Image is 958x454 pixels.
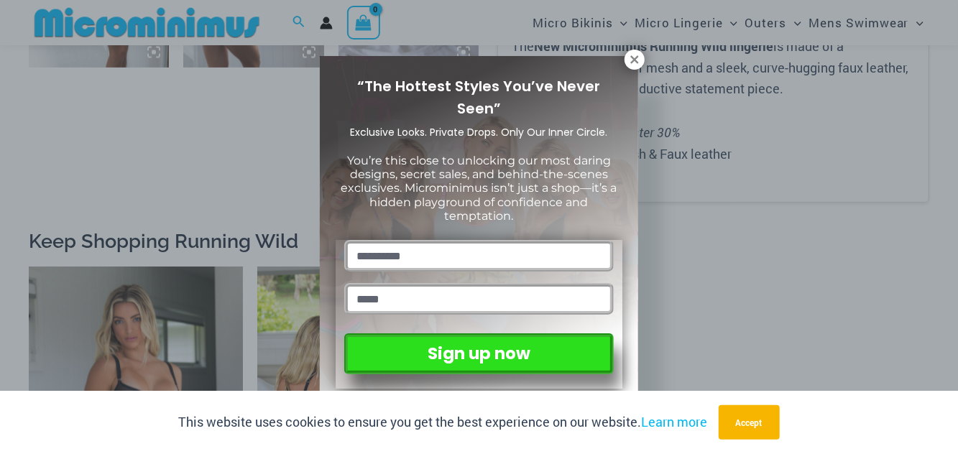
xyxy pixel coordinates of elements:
button: Sign up now [344,333,614,374]
span: “The Hottest Styles You’ve Never Seen” [358,76,601,119]
span: Exclusive Looks. Private Drops. Only Our Inner Circle. [351,125,608,139]
a: Learn more [642,413,708,430]
span: You’re this close to unlocking our most daring designs, secret sales, and behind-the-scenes exclu... [341,154,617,223]
button: Close [625,50,645,70]
p: This website uses cookies to ensure you get the best experience on our website. [179,412,708,433]
button: Accept [719,405,780,440]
